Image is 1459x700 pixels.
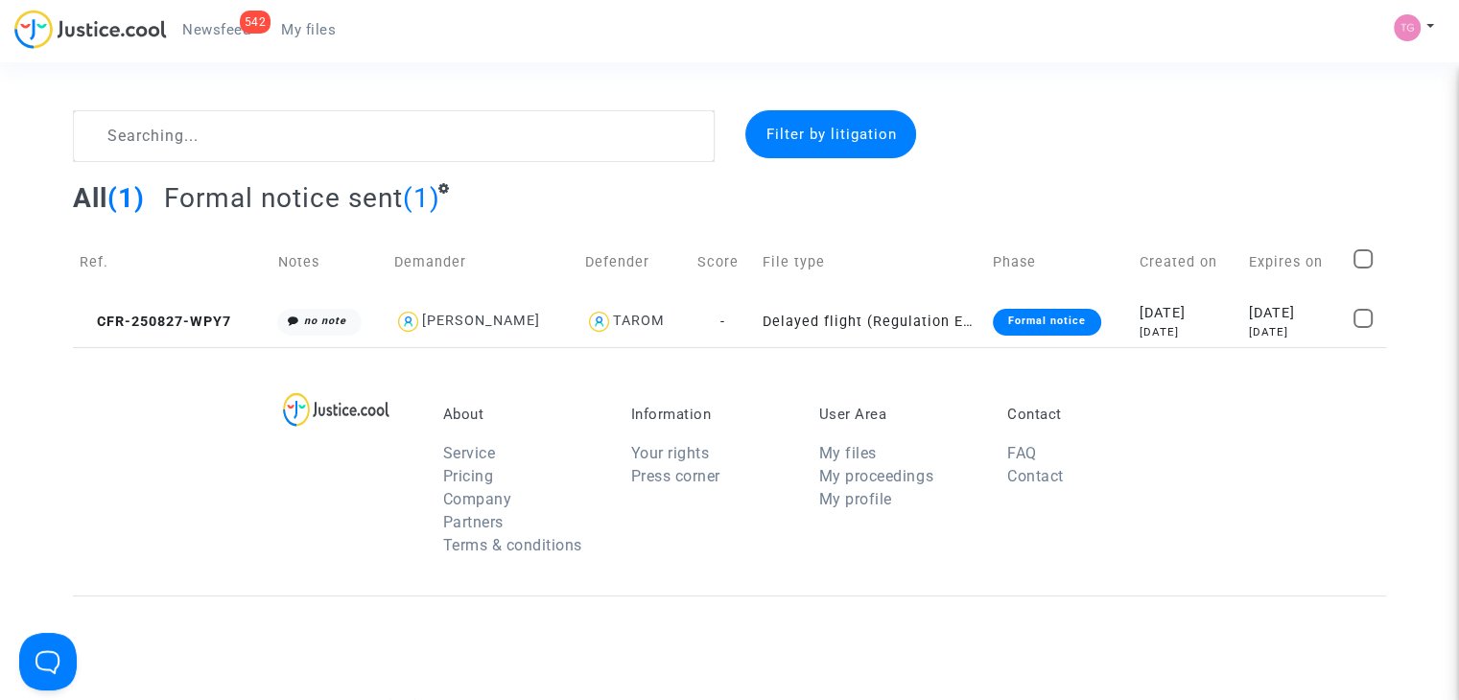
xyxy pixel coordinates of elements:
span: Formal notice sent [164,182,403,214]
div: [DATE] [1249,303,1340,324]
span: (1) [403,182,440,214]
a: 542Newsfeed [167,15,266,44]
img: logo-lg.svg [283,392,389,427]
span: (1) [107,182,145,214]
div: 542 [240,11,271,34]
img: jc-logo.svg [14,10,167,49]
span: CFR-250827-WPY7 [80,314,231,330]
td: Notes [271,228,388,296]
a: My proceedings [819,467,933,485]
a: FAQ [1007,444,1037,462]
span: All [73,182,107,214]
iframe: Help Scout Beacon - Open [19,633,77,690]
a: My profile [819,490,892,508]
img: icon-user.svg [585,308,613,336]
a: My files [819,444,877,462]
a: Pricing [443,467,494,485]
a: Terms & conditions [443,536,582,554]
div: [DATE] [1249,324,1340,340]
span: Newsfeed [182,21,250,38]
td: Expires on [1242,228,1347,296]
td: Defender [578,228,690,296]
div: TAROM [613,313,665,329]
div: [PERSON_NAME] [422,313,540,329]
div: Formal notice [993,309,1101,336]
td: File type [756,228,986,296]
a: Company [443,490,512,508]
a: My files [266,15,351,44]
td: Score [691,228,756,296]
td: Phase [986,228,1133,296]
a: Press corner [631,467,720,485]
p: Contact [1007,406,1166,423]
i: no note [304,315,346,327]
img: 4a40989da91c04fab4e177c4309473b9 [1394,14,1421,41]
p: About [443,406,602,423]
span: Filter by litigation [765,126,896,143]
p: User Area [819,406,978,423]
td: Delayed flight (Regulation EC 261/2004) [756,296,986,347]
p: Information [631,406,790,423]
div: [DATE] [1140,303,1235,324]
div: [DATE] [1140,324,1235,340]
span: - [720,314,725,330]
td: Demander [388,228,578,296]
a: Your rights [631,444,710,462]
td: Created on [1133,228,1242,296]
span: My files [281,21,336,38]
td: Ref. [73,228,271,296]
a: Service [443,444,496,462]
a: Partners [443,513,504,531]
img: icon-user.svg [394,308,422,336]
a: Contact [1007,467,1064,485]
